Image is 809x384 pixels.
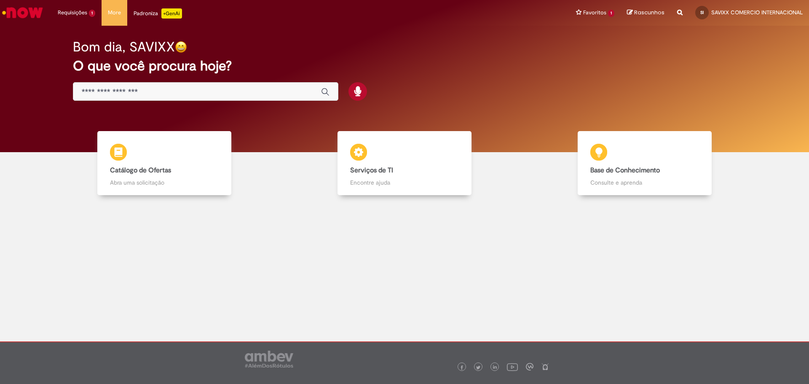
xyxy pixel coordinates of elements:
[110,166,171,175] b: Catálogo de Ofertas
[525,131,765,196] a: Base de Conhecimento Consulte e aprenda
[711,9,803,16] span: SAVIXX COMERCIO INTERNACIONAL
[58,8,87,17] span: Requisições
[73,59,737,73] h2: O que você procura hoje?
[627,9,664,17] a: Rascunhos
[284,131,525,196] a: Serviços de TI Encontre ajuda
[476,365,480,370] img: logo_footer_twitter.png
[460,365,464,370] img: logo_footer_facebook.png
[700,10,704,15] span: SI
[350,178,459,187] p: Encontre ajuda
[590,166,660,175] b: Base de Conhecimento
[590,178,699,187] p: Consulte e aprenda
[541,363,549,371] img: logo_footer_naosei.png
[526,363,533,371] img: logo_footer_workplace.png
[350,166,393,175] b: Serviços de TI
[73,40,175,54] h2: Bom dia, SAVIXX
[583,8,606,17] span: Favoritos
[108,8,121,17] span: More
[608,10,614,17] span: 1
[134,8,182,19] div: Padroniza
[44,131,284,196] a: Catálogo de Ofertas Abra uma solicitação
[634,8,664,16] span: Rascunhos
[493,365,497,370] img: logo_footer_linkedin.png
[507,361,518,372] img: logo_footer_youtube.png
[110,178,219,187] p: Abra uma solicitação
[1,4,44,21] img: ServiceNow
[89,10,95,17] span: 1
[175,41,187,53] img: happy-face.png
[245,351,293,368] img: logo_footer_ambev_rotulo_gray.png
[161,8,182,19] p: +GenAi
